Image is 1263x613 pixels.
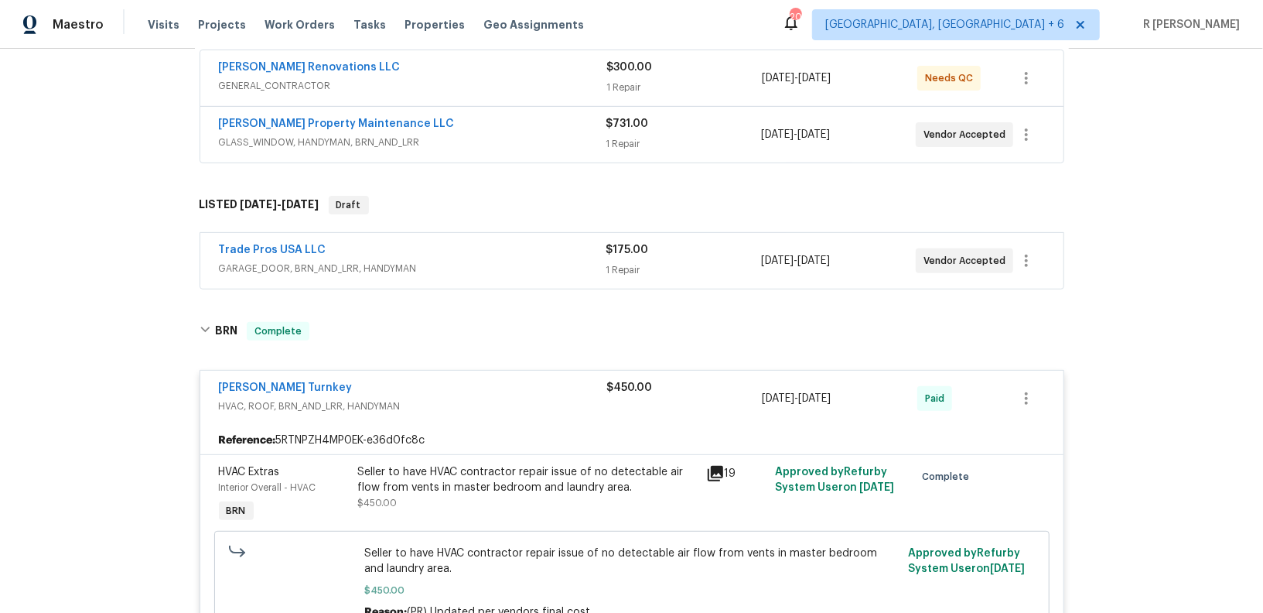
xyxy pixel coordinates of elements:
[219,483,316,492] span: Interior Overall - HVAC
[922,469,975,485] span: Complete
[607,80,763,95] div: 1 Repair
[925,70,979,86] span: Needs QC
[200,426,1063,454] div: 5RTNPZH4MP0EK-e36d0fc8c
[53,17,104,33] span: Maestro
[358,464,697,495] div: Seller to have HVAC contractor repair issue of no detectable air flow from vents in master bedroo...
[798,73,831,84] span: [DATE]
[219,382,353,393] a: [PERSON_NAME] Turnkey
[282,199,319,210] span: [DATE]
[219,399,607,414] span: HVAC, ROOF, BRN_AND_LRR, HANDYMAN
[215,322,237,341] h6: BRN
[606,118,649,129] span: $731.00
[195,306,1069,356] div: BRN Complete
[761,253,830,269] span: -
[762,73,794,84] span: [DATE]
[775,467,894,493] span: Approved by Refurby System User on
[358,498,398,508] span: $450.00
[219,245,326,255] a: Trade Pros USA LLC
[798,393,831,404] span: [DATE]
[925,391,951,406] span: Paid
[607,382,653,393] span: $450.00
[220,503,252,519] span: BRN
[330,197,367,213] span: Draft
[923,253,1012,269] span: Vendor Accepted
[219,135,606,150] span: GLASS_WINDOW, HANDYMAN, BRN_AND_LRR
[606,262,761,278] div: 1 Repair
[607,62,653,73] span: $300.00
[364,583,899,598] span: $450.00
[241,199,319,210] span: -
[761,255,794,266] span: [DATE]
[353,19,386,30] span: Tasks
[859,482,894,493] span: [DATE]
[825,17,1064,33] span: [GEOGRAPHIC_DATA], [GEOGRAPHIC_DATA] + 6
[762,391,831,406] span: -
[606,136,761,152] div: 1 Repair
[797,255,830,266] span: [DATE]
[606,245,649,255] span: $175.00
[762,70,831,86] span: -
[265,17,335,33] span: Work Orders
[195,180,1069,230] div: LISTED [DATE]-[DATE]Draft
[483,17,584,33] span: Geo Assignments
[364,546,899,577] span: Seller to have HVAC contractor repair issue of no detectable air flow from vents in master bedroo...
[219,62,401,73] a: [PERSON_NAME] Renovations LLC
[219,261,606,276] span: GARAGE_DOOR, BRN_AND_LRR, HANDYMAN
[797,129,830,140] span: [DATE]
[219,78,607,94] span: GENERAL_CONTRACTOR
[706,464,766,483] div: 19
[761,127,830,142] span: -
[148,17,179,33] span: Visits
[219,467,280,478] span: HVAC Extras
[241,199,278,210] span: [DATE]
[762,393,794,404] span: [DATE]
[219,118,455,129] a: [PERSON_NAME] Property Maintenance LLC
[405,17,465,33] span: Properties
[1137,17,1240,33] span: R [PERSON_NAME]
[198,17,246,33] span: Projects
[908,548,1025,574] span: Approved by Refurby System User on
[761,129,794,140] span: [DATE]
[219,433,276,448] b: Reference:
[790,9,800,25] div: 207
[200,196,319,214] h6: LISTED
[923,127,1012,142] span: Vendor Accepted
[248,324,308,339] span: Complete
[990,563,1025,574] span: [DATE]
